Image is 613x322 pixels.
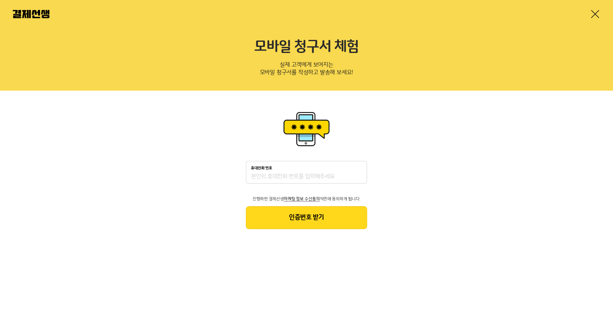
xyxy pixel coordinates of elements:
button: 인증번호 받기 [246,206,367,229]
h2: 모바일 청구서 체험 [13,38,600,56]
span: 마케팅 정보 수신동의 [284,197,320,201]
img: 휴대폰인증 이미지 [281,110,332,148]
p: 실제 고객에게 보여지는 모바일 청구서를 작성하고 발송해 보세요! [13,59,600,80]
img: 결제선생 [13,10,49,18]
input: 휴대전화 번호 [251,173,362,181]
p: 휴대전화 번호 [251,166,272,170]
p: 진행하면 결제선생 약관에 동의하게 됩니다. [246,197,367,201]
